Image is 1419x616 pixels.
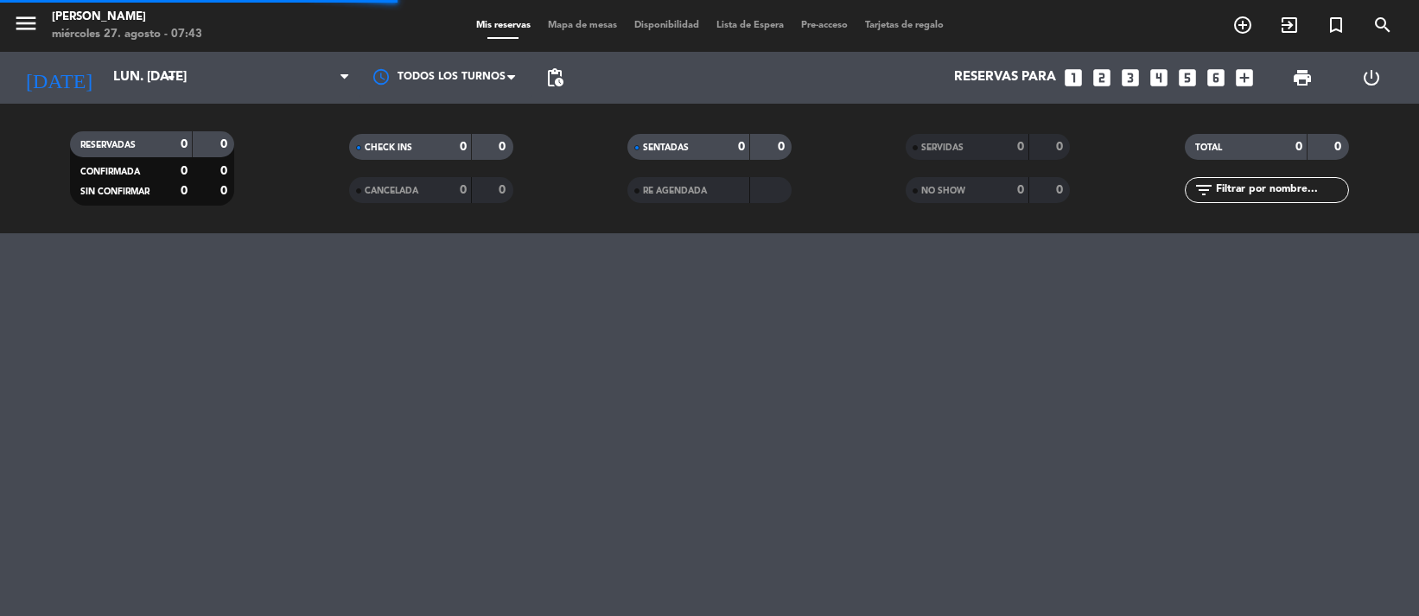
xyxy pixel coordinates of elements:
[13,10,39,42] button: menu
[1295,141,1302,153] strong: 0
[13,59,105,97] i: [DATE]
[1233,67,1256,89] i: add_box
[626,21,708,30] span: Disponibilidad
[1292,67,1313,88] span: print
[52,26,202,43] div: miércoles 27. agosto - 07:43
[181,138,188,150] strong: 0
[1091,67,1113,89] i: looks_two
[499,141,509,153] strong: 0
[1334,141,1345,153] strong: 0
[921,187,965,195] span: NO SHOW
[220,165,231,177] strong: 0
[778,141,788,153] strong: 0
[539,21,626,30] span: Mapa de mesas
[460,184,467,196] strong: 0
[80,141,136,149] span: RESERVADAS
[1214,181,1348,200] input: Filtrar por nombre...
[365,187,418,195] span: CANCELADA
[80,187,150,196] span: SIN CONFIRMAR
[1205,67,1227,89] i: looks_6
[52,9,202,26] div: [PERSON_NAME]
[161,67,181,88] i: arrow_drop_down
[1326,15,1346,35] i: turned_in_not
[499,184,509,196] strong: 0
[1361,67,1382,88] i: power_settings_new
[1017,184,1024,196] strong: 0
[1017,141,1024,153] strong: 0
[220,185,231,197] strong: 0
[1056,184,1066,196] strong: 0
[544,67,565,88] span: pending_actions
[856,21,952,30] span: Tarjetas de regalo
[460,141,467,153] strong: 0
[708,21,792,30] span: Lista de Espera
[954,70,1056,86] span: Reservas para
[1372,15,1393,35] i: search
[1056,141,1066,153] strong: 0
[80,168,140,176] span: CONFIRMADA
[220,138,231,150] strong: 0
[643,187,707,195] span: RE AGENDADA
[1148,67,1170,89] i: looks_4
[1062,67,1085,89] i: looks_one
[738,141,745,153] strong: 0
[468,21,539,30] span: Mis reservas
[13,10,39,36] i: menu
[1279,15,1300,35] i: exit_to_app
[365,143,412,152] span: CHECK INS
[181,185,188,197] strong: 0
[1337,52,1406,104] div: LOG OUT
[921,143,964,152] span: SERVIDAS
[643,143,689,152] span: SENTADAS
[792,21,856,30] span: Pre-acceso
[181,165,188,177] strong: 0
[1232,15,1253,35] i: add_circle_outline
[1195,143,1222,152] span: TOTAL
[1193,180,1214,200] i: filter_list
[1119,67,1142,89] i: looks_3
[1176,67,1199,89] i: looks_5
